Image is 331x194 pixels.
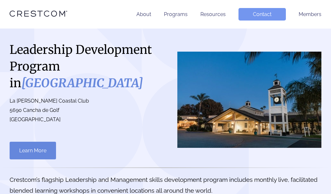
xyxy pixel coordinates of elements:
a: Resources [200,11,226,17]
a: Programs [164,11,188,17]
p: La [PERSON_NAME] Coastal Club 5690 Cancha de Golf [GEOGRAPHIC_DATA] [10,97,159,124]
a: Members [299,11,321,17]
a: About [136,11,151,17]
h1: Leadership Development Program in [10,41,159,91]
a: Contact [238,8,286,21]
a: Learn More [10,142,56,159]
i: [GEOGRAPHIC_DATA] [21,76,143,90]
img: San Diego County [177,52,321,148]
